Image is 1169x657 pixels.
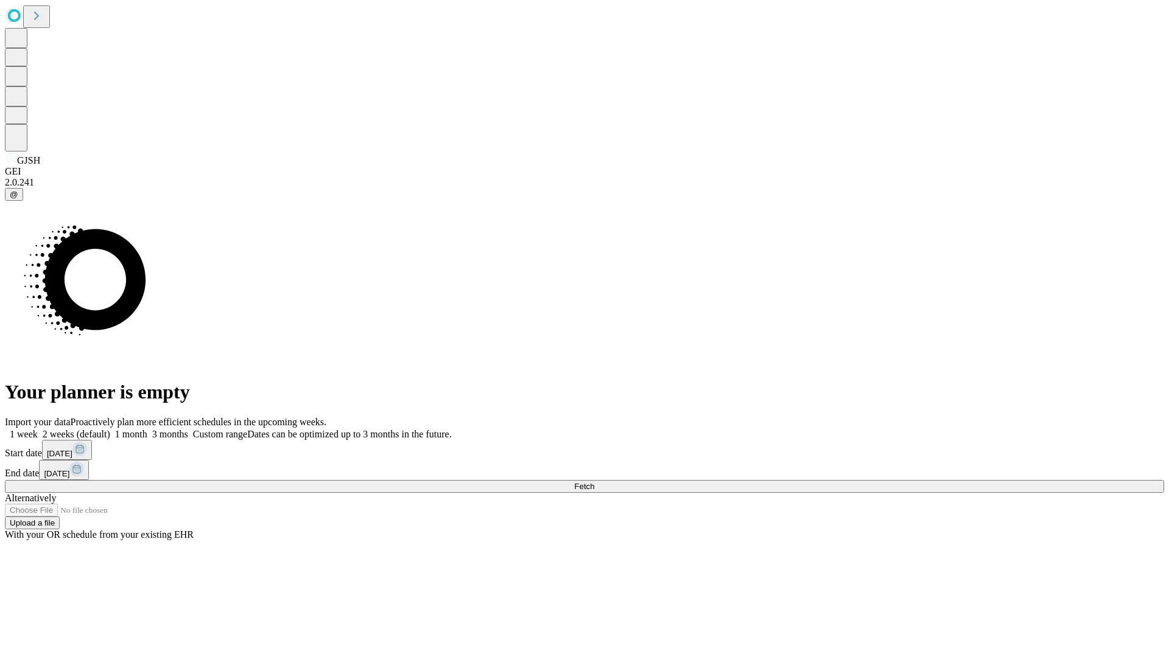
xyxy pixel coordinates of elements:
span: [DATE] [44,469,69,478]
button: Fetch [5,480,1164,493]
button: Upload a file [5,516,60,529]
button: [DATE] [39,460,89,480]
span: 1 week [10,429,38,439]
span: Dates can be optimized up to 3 months in the future. [247,429,451,439]
span: @ [10,190,18,199]
span: GJSH [17,155,40,165]
span: 2 weeks (default) [43,429,110,439]
div: 2.0.241 [5,177,1164,188]
span: Fetch [574,482,594,491]
div: GEI [5,166,1164,177]
button: [DATE] [42,440,92,460]
span: 3 months [152,429,188,439]
span: With your OR schedule from your existing EHR [5,529,194,540]
div: Start date [5,440,1164,460]
div: End date [5,460,1164,480]
span: [DATE] [47,449,72,458]
h1: Your planner is empty [5,381,1164,403]
span: Alternatively [5,493,56,503]
button: @ [5,188,23,201]
span: Custom range [193,429,247,439]
span: 1 month [115,429,147,439]
span: Import your data [5,417,71,427]
span: Proactively plan more efficient schedules in the upcoming weeks. [71,417,326,427]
